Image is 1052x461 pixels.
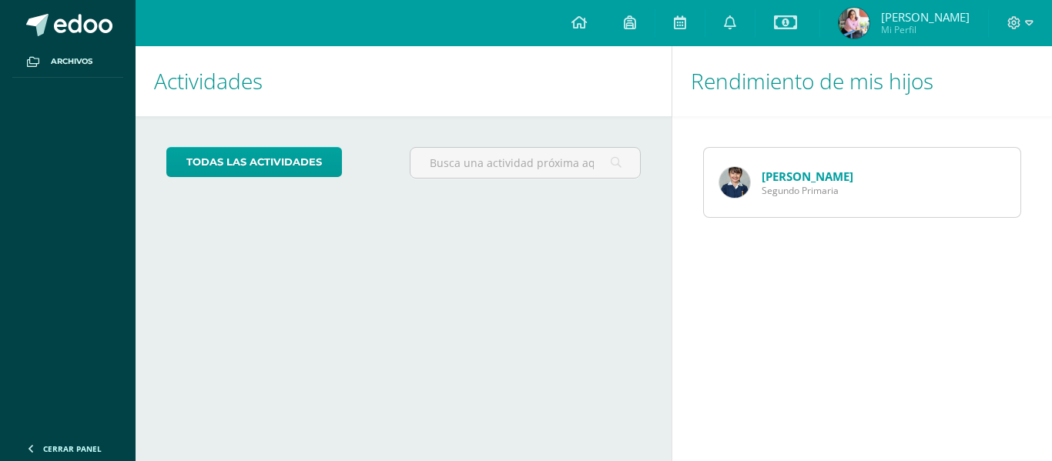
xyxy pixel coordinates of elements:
[154,46,653,116] h1: Actividades
[691,46,1034,116] h1: Rendimiento de mis hijos
[410,148,640,178] input: Busca una actividad próxima aquí...
[881,23,970,36] span: Mi Perfil
[166,147,342,177] a: todas las Actividades
[51,55,92,68] span: Archivos
[719,167,750,198] img: 7c618ba653eed932c347d5a0f3915a61.png
[839,8,869,38] img: 11cde2cb7967c2c8d35096ef6fb29e9b.png
[881,9,970,25] span: [PERSON_NAME]
[762,169,853,184] a: [PERSON_NAME]
[762,184,853,197] span: Segundo Primaria
[43,443,102,454] span: Cerrar panel
[12,46,123,78] a: Archivos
